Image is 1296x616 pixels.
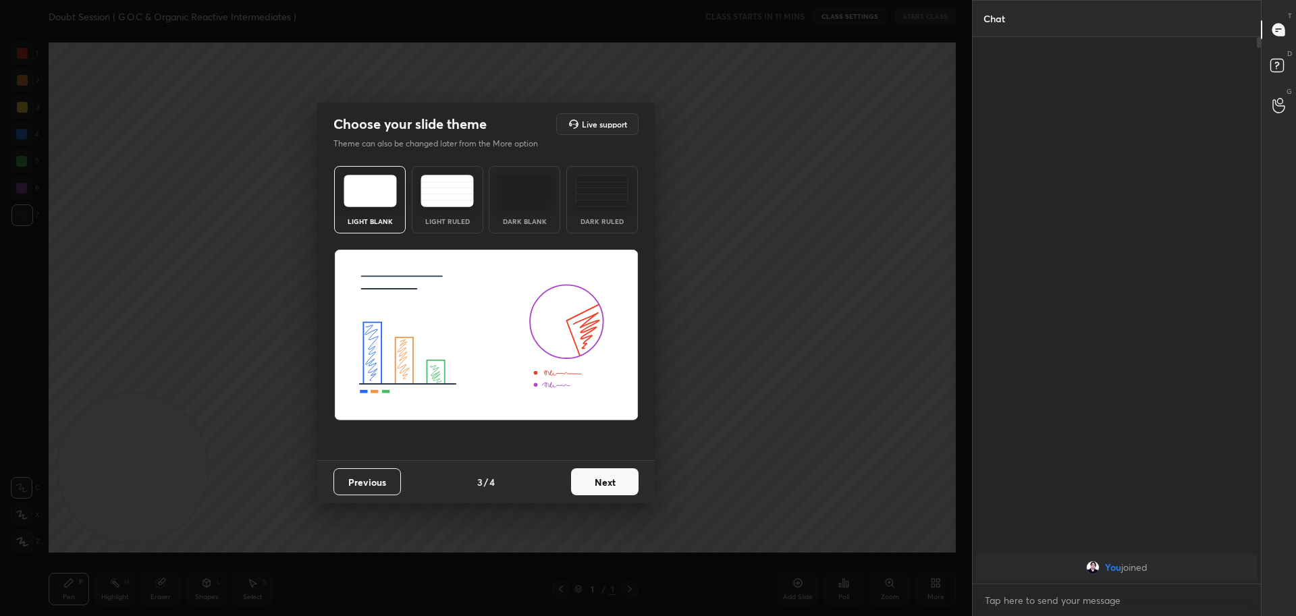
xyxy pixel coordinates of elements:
[1105,562,1121,573] span: You
[571,468,639,495] button: Next
[575,175,628,207] img: darkRuledTheme.de295e13.svg
[421,175,474,207] img: lightRuledTheme.5fabf969.svg
[343,218,397,225] div: Light Blank
[333,138,552,150] p: Theme can also be changed later from the More option
[498,175,551,207] img: darkTheme.f0cc69e5.svg
[1287,49,1292,59] p: D
[973,551,1261,584] div: grid
[575,218,629,225] div: Dark Ruled
[1086,561,1100,574] img: f09d9dab4b74436fa4823a0cd67107e0.jpg
[421,218,475,225] div: Light Ruled
[344,175,397,207] img: lightTheme.e5ed3b09.svg
[477,475,483,489] h4: 3
[973,1,1016,36] p: Chat
[1288,11,1292,21] p: T
[484,475,488,489] h4: /
[333,468,401,495] button: Previous
[334,250,639,421] img: lightThemeBanner.fbc32fad.svg
[333,115,487,133] h2: Choose your slide theme
[1121,562,1147,573] span: joined
[489,475,495,489] h4: 4
[1287,86,1292,96] p: G
[497,218,551,225] div: Dark Blank
[582,120,627,128] h5: Live support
